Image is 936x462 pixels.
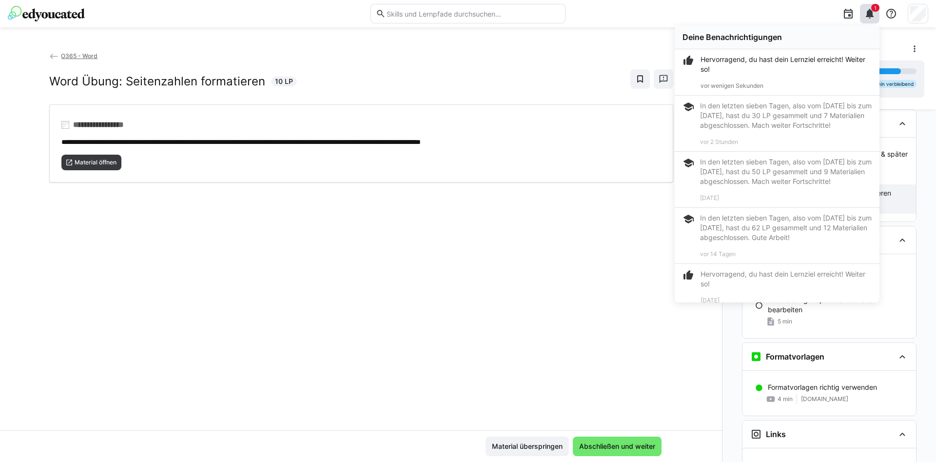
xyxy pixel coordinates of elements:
[778,318,792,325] span: 5 min
[700,101,872,130] div: In den letzten sieben Tagen, also vom [DATE] bis zum [DATE], hast du 30 LP gesammelt und 7 Materi...
[700,213,872,242] div: In den letzten sieben Tagen, also vom [DATE] bis zum [DATE], hast du 62 LP gesammelt und 12 Mater...
[801,395,848,403] span: [DOMAIN_NAME]
[700,157,872,186] div: In den letzten sieben Tagen, also vom [DATE] bis zum [DATE], hast du 50 LP gesammelt und 9 Materi...
[700,250,736,258] span: vor 14 Tagen
[768,295,908,315] p: Word Übung: Kopf- und Fußzeile bearbeiten
[386,9,560,18] input: Skills und Lernpfade durchsuchen…
[74,159,117,166] span: Material öffnen
[768,382,877,392] p: Formatvorlagen richtig verwenden
[866,80,916,88] div: 25 min verbleibend
[700,194,719,201] span: [DATE]
[61,155,122,170] button: Material öffnen
[701,55,872,74] p: Hervorragend, du hast dein Lernziel erreicht! Weiter so!
[778,395,793,403] span: 4 min
[701,82,763,89] span: vor wenigen Sekunden
[874,5,877,11] span: 1
[486,437,569,456] button: Material überspringen
[700,138,738,145] span: vor 2 Stunden
[766,352,824,362] h3: Formatvorlagen
[49,74,265,89] h2: Word Übung: Seitenzahlen formatieren
[578,442,657,451] span: Abschließen und weiter
[61,52,97,60] span: O365 - Word
[573,437,662,456] button: Abschließen und weiter
[701,269,872,289] p: Hervorragend, du hast dein Lernziel erreicht! Weiter so!
[682,32,872,42] div: Deine Benachrichtigungen
[49,52,98,60] a: O365 - Word
[766,429,786,439] h3: Links
[275,77,293,86] span: 10 LP
[701,297,720,304] span: [DATE]
[490,442,564,451] span: Material überspringen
